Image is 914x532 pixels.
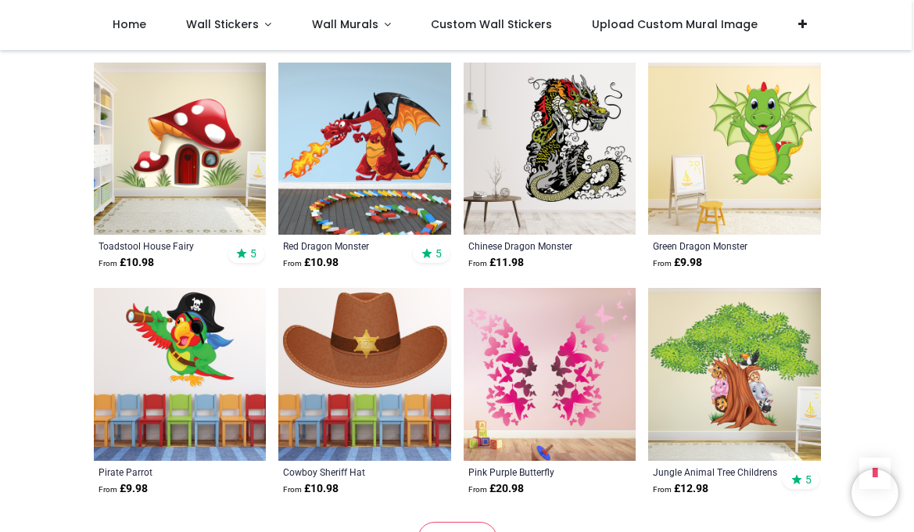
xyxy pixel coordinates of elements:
span: From [468,485,487,494]
img: Red Dragon Monster Wall Sticker [278,63,451,235]
span: 5 [250,246,256,261]
img: Happy Green Dragon Monster Wall Sticker [648,63,821,235]
span: From [283,485,302,494]
span: From [653,259,672,268]
a: Pink Purple Butterfly [468,465,599,478]
span: 5 [435,246,442,261]
span: Custom Wall Stickers [431,16,552,32]
span: From [283,259,302,268]
strong: £ 9.98 [99,481,148,497]
img: Toadstool House Fairy Wall Sticker [94,63,267,235]
span: 5 [805,473,812,487]
img: Pink Purple Butterfly Wall Sticker [464,288,636,461]
iframe: Brevo live chat [851,469,898,516]
span: Wall Stickers [186,16,259,32]
span: Home [113,16,146,32]
a: Cowboy Sheriff Hat [283,465,414,478]
strong: £ 12.98 [653,481,708,497]
span: Upload Custom Mural Image [592,16,758,32]
a: Red Dragon Monster [283,239,414,252]
span: From [99,485,117,494]
strong: £ 10.98 [283,255,339,271]
strong: £ 10.98 [283,481,339,497]
a: Green Dragon Monster [653,239,783,252]
strong: £ 10.98 [99,255,154,271]
img: Jungle Animal Tree Childrens Wall Sticker [648,288,821,461]
span: From [468,259,487,268]
a: Toadstool House Fairy [99,239,229,252]
a: Chinese Dragon Monster [468,239,599,252]
img: Pirate Parrot Wall Sticker [94,288,267,461]
img: Chinese Dragon Monster Wall Sticker [464,63,636,235]
span: From [99,259,117,268]
a: Pirate Parrot [99,465,229,478]
span: Wall Murals [312,16,378,32]
strong: £ 9.98 [653,255,702,271]
span: From [653,485,672,494]
strong: £ 20.98 [468,481,524,497]
img: Cowboy Sheriff Hat Wall Sticker [278,288,451,461]
a: Jungle Animal Tree Childrens [653,465,783,478]
strong: £ 11.98 [468,255,524,271]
